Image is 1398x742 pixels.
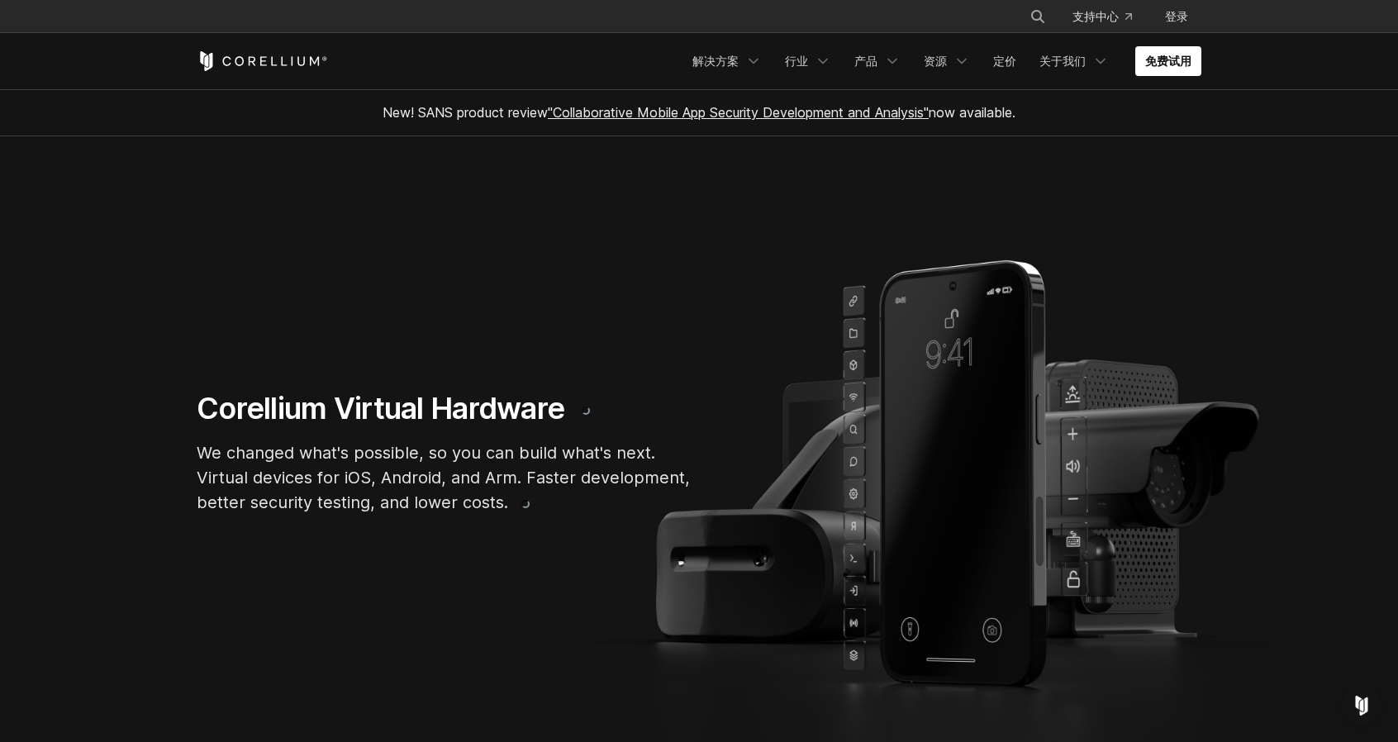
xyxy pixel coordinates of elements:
font: 产品 [854,54,877,68]
p: We changed what's possible, so you can build what's next. Virtual devices for iOS, Android, and A... [197,440,692,515]
font: 支持中心 [1072,9,1119,23]
h1: Corellium Virtual Hardware [197,390,692,427]
div: Open Intercom Messenger [1342,686,1381,725]
span: New! SANS product review now available. [383,104,1015,121]
font: 免费试用 [1145,54,1191,68]
button: Search [1023,2,1053,31]
font: 定价 [993,54,1016,68]
font: 关于我们 [1039,54,1086,68]
a: Corellium Home [197,51,328,71]
a: "Collaborative Mobile App Security Development and Analysis" [548,104,929,121]
font: 登录 [1165,9,1188,23]
div: Navigation Menu [682,46,1201,76]
font: 资源 [924,54,947,68]
div: Navigation Menu [1010,2,1201,31]
font: 行业 [785,54,808,68]
font: 解决方案 [692,54,739,68]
